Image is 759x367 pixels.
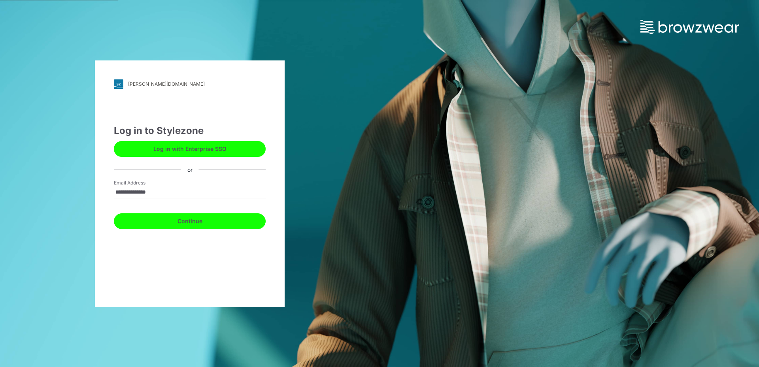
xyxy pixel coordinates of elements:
div: Log in to Stylezone [114,124,266,138]
button: Continue [114,213,266,229]
button: Log in with Enterprise SSO [114,141,266,157]
img: svg+xml;base64,PHN2ZyB3aWR0aD0iMjgiIGhlaWdodD0iMjgiIHZpZXdCb3g9IjAgMCAyOCAyOCIgZmlsbD0ibm9uZSIgeG... [114,79,123,89]
label: Email Address [114,179,169,186]
a: [PERSON_NAME][DOMAIN_NAME] [114,79,266,89]
div: [PERSON_NAME][DOMAIN_NAME] [128,81,205,87]
img: browzwear-logo.73288ffb.svg [640,20,739,34]
div: or [181,166,199,174]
